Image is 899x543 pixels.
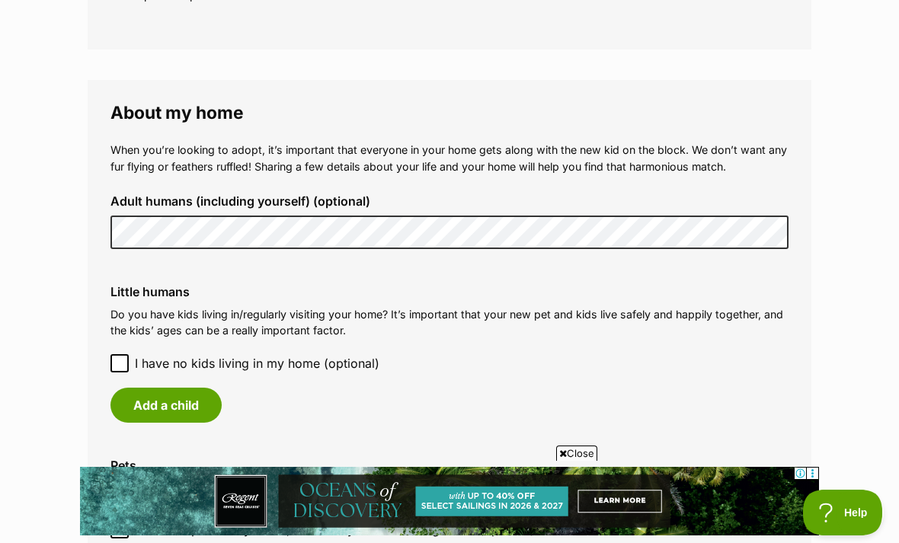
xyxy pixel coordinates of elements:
[556,446,597,461] span: Close
[803,490,884,535] iframe: Help Scout Beacon - Open
[110,285,789,299] label: Little humans
[110,306,789,339] p: Do you have kids living in/regularly visiting your home? It’s important that your new pet and kid...
[110,388,222,423] button: Add a child
[110,142,789,174] p: When you’re looking to adopt, it’s important that everyone in your home gets along with the new k...
[110,194,789,208] label: Adult humans (including yourself) (optional)
[135,354,379,372] span: I have no kids living in my home (optional)
[110,103,789,123] legend: About my home
[80,467,819,535] iframe: Advertisement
